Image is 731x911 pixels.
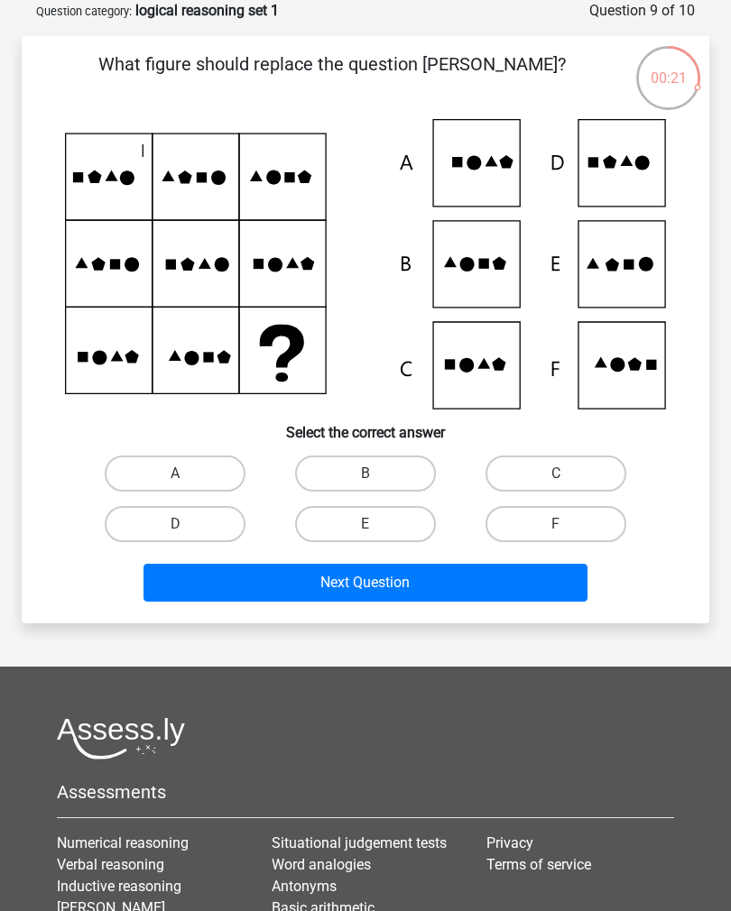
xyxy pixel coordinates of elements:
strong: logical reasoning set 1 [135,2,279,19]
div: 00:21 [634,44,702,89]
label: D [105,506,245,542]
a: Situational judgement tests [272,834,447,851]
label: F [486,506,626,542]
a: Terms of service [486,856,591,873]
button: Next Question [143,564,588,602]
h6: Select the correct answer [51,409,680,441]
a: Numerical reasoning [57,834,189,851]
label: E [295,506,436,542]
label: C [486,455,626,492]
label: B [295,455,436,492]
h5: Assessments [57,781,674,803]
p: What figure should replace the question [PERSON_NAME]? [51,51,613,105]
a: Word analogies [272,856,371,873]
a: Inductive reasoning [57,878,181,895]
a: Verbal reasoning [57,856,164,873]
a: Privacy [486,834,533,851]
a: Antonyms [272,878,337,895]
small: Question category: [36,5,132,18]
img: Assessly logo [57,717,185,759]
label: A [105,455,245,492]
